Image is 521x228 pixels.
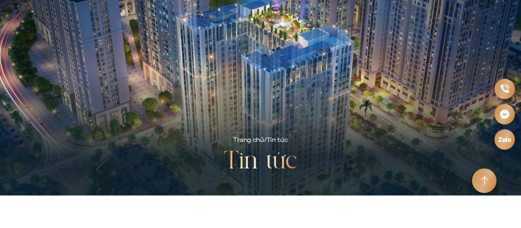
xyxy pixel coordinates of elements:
img: Messenger icon [500,109,510,119]
img: Phone icon [500,84,509,93]
h2: Tin tức [224,145,297,178]
img: Zalo icon [498,137,511,142]
a: Trang chủ [233,135,264,144]
img: Arrow icon [481,176,488,186]
div: / [233,135,287,145]
span: Tin tức [267,135,288,144]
